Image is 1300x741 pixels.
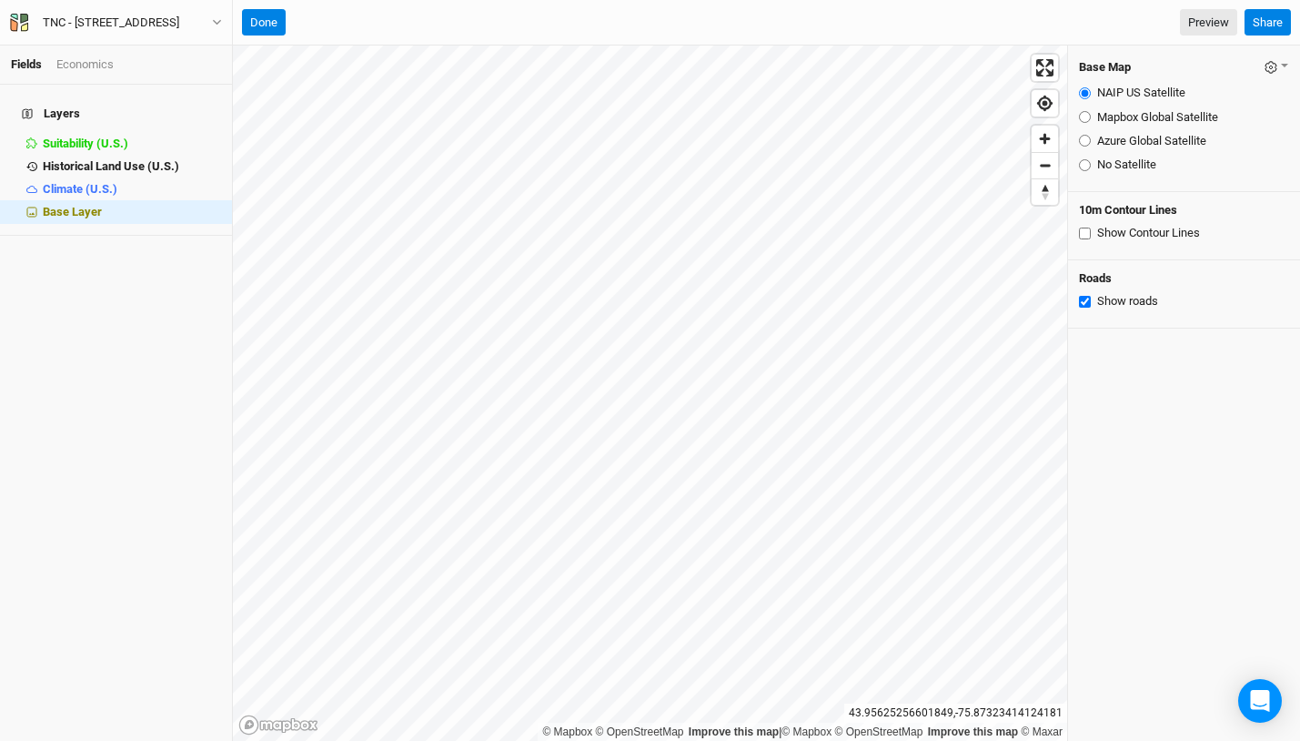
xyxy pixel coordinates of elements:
[43,182,117,196] span: Climate (U.S.)
[43,137,128,150] span: Suitability (U.S.)
[1032,90,1058,117] button: Find my location
[689,726,779,738] a: Improve this map
[233,46,1067,741] canvas: Map
[238,715,318,736] a: Mapbox logo
[1032,152,1058,178] button: Zoom out
[1097,225,1200,241] label: Show Contour Lines
[542,723,1063,741] div: |
[43,205,221,219] div: Base Layer
[1032,153,1058,178] span: Zoom out
[43,182,221,197] div: Climate (U.S.)
[1180,9,1237,36] a: Preview
[1032,126,1058,152] button: Zoom in
[781,726,831,738] a: Mapbox
[542,726,592,738] a: Mapbox
[1097,109,1218,126] label: Mapbox Global Satellite
[11,57,42,71] a: Fields
[1079,203,1289,218] h4: 10m Contour Lines
[1032,179,1058,205] span: Reset bearing to north
[844,704,1067,723] div: 43.95625256601849 , -75.87323414124181
[1238,679,1282,723] div: Open Intercom Messenger
[1079,60,1131,75] h4: Base Map
[43,137,221,151] div: Suitability (U.S.)
[835,726,923,738] a: OpenStreetMap
[11,96,221,132] h4: Layers
[43,14,179,32] div: TNC - [STREET_ADDRESS]
[1097,157,1156,173] label: No Satellite
[1097,85,1185,101] label: NAIP US Satellite
[43,159,221,174] div: Historical Land Use (U.S.)
[1032,178,1058,205] button: Reset bearing to north
[1097,133,1206,149] label: Azure Global Satellite
[1079,271,1289,286] h4: Roads
[1032,55,1058,81] button: Enter fullscreen
[9,13,223,33] button: TNC - [STREET_ADDRESS]
[1021,726,1063,738] a: Maxar
[596,726,684,738] a: OpenStreetMap
[928,726,1018,738] a: Improve this map
[56,56,114,73] div: Economics
[1245,9,1291,36] button: Share
[1097,293,1158,310] label: Show roads
[43,159,179,173] span: Historical Land Use (U.S.)
[43,14,179,32] div: TNC - 2456 Crane Lane Watertown, NY
[242,9,286,36] button: Done
[43,205,102,218] span: Base Layer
